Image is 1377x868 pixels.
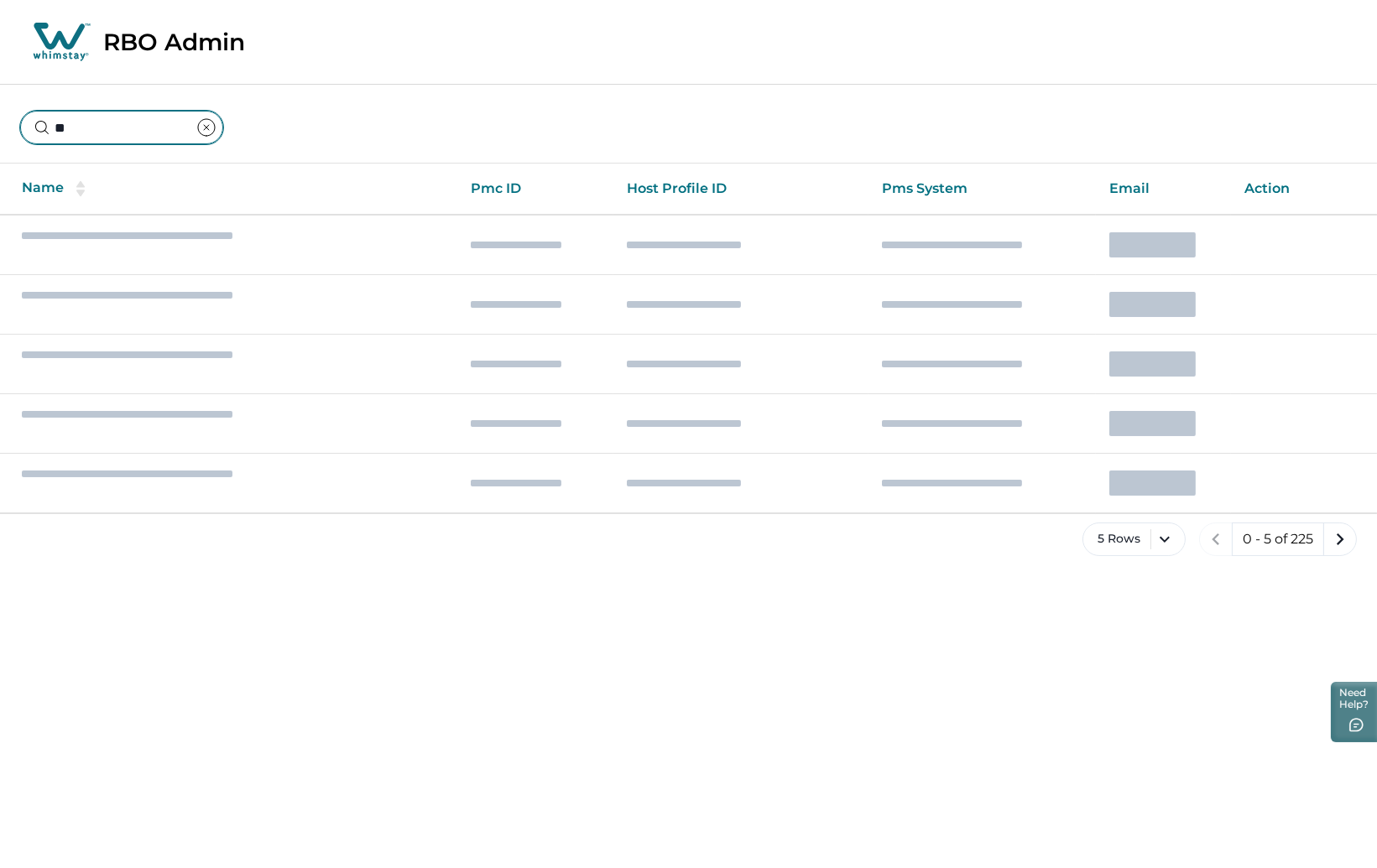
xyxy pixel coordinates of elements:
[103,28,245,56] p: RBO Admin
[1082,522,1186,556] button: 5 Rows
[1231,164,1377,215] th: Action
[868,164,1095,215] th: Pms System
[613,164,869,215] th: Host Profile ID
[1096,164,1231,215] th: Email
[1323,522,1357,556] button: next page
[190,111,223,144] button: clear input
[1243,531,1313,548] p: 0 - 5 of 225
[1232,522,1324,556] button: 0 - 5 of 225
[1199,522,1233,556] button: previous page
[457,164,613,215] th: Pmc ID
[64,180,97,197] button: sorting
